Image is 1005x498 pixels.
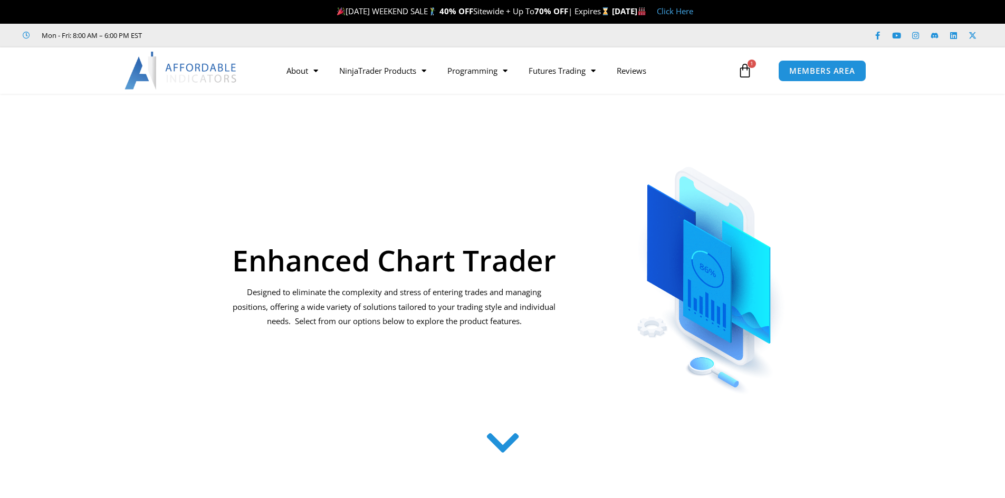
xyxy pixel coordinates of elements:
iframe: Customer reviews powered by Trustpilot [157,30,315,41]
img: ⌛ [601,7,609,15]
a: NinjaTrader Products [329,58,437,83]
strong: [DATE] [612,6,646,16]
strong: 40% OFF [439,6,473,16]
a: Futures Trading [518,58,606,83]
img: 🏌️‍♂️ [428,7,436,15]
a: About [276,58,329,83]
img: 🏭 [638,7,646,15]
span: [DATE] WEEKEND SALE Sitewide + Up To | Expires [334,6,611,16]
p: Designed to eliminate the complexity and stress of entering trades and managing positions, offeri... [232,285,557,329]
a: 1 [722,55,768,86]
img: ChartTrader | Affordable Indicators – NinjaTrader [602,141,818,398]
span: Mon - Fri: 8:00 AM – 6:00 PM EST [39,29,142,42]
a: Reviews [606,58,657,83]
a: MEMBERS AREA [778,60,866,82]
img: 🎉 [337,7,345,15]
span: MEMBERS AREA [789,67,855,75]
img: LogoAI | Affordable Indicators – NinjaTrader [125,52,238,90]
a: Click Here [657,6,693,16]
h1: Enhanced Chart Trader [232,246,557,275]
span: 1 [748,60,756,68]
nav: Menu [276,58,735,83]
a: Programming [437,58,518,83]
strong: 70% OFF [534,6,568,16]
